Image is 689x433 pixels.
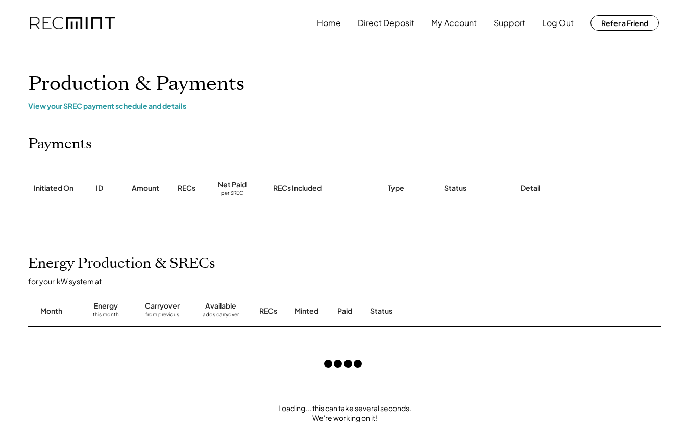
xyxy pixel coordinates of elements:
[28,72,661,96] h1: Production & Payments
[94,301,118,311] div: Energy
[294,306,318,316] div: Minted
[145,311,179,321] div: from previous
[96,183,103,193] div: ID
[132,183,159,193] div: Amount
[317,13,341,33] button: Home
[40,306,62,316] div: Month
[178,183,195,193] div: RECs
[34,183,73,193] div: Initiated On
[358,13,414,33] button: Direct Deposit
[28,255,215,272] h2: Energy Production & SRECs
[370,306,544,316] div: Status
[494,13,525,33] button: Support
[221,190,243,197] div: per SREC
[337,306,352,316] div: Paid
[205,301,236,311] div: Available
[431,13,477,33] button: My Account
[388,183,404,193] div: Type
[521,183,540,193] div: Detail
[273,183,322,193] div: RECs Included
[590,15,659,31] button: Refer a Friend
[93,311,119,321] div: this month
[218,180,247,190] div: Net Paid
[18,403,671,423] div: Loading... this can take several seconds. We're working on it!
[30,17,115,30] img: recmint-logotype%403x.png
[203,311,239,321] div: adds carryover
[28,276,671,286] div: for your kW system at
[444,183,466,193] div: Status
[28,101,661,110] div: View your SREC payment schedule and details
[28,136,92,153] h2: Payments
[259,306,277,316] div: RECs
[145,301,180,311] div: Carryover
[542,13,574,33] button: Log Out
